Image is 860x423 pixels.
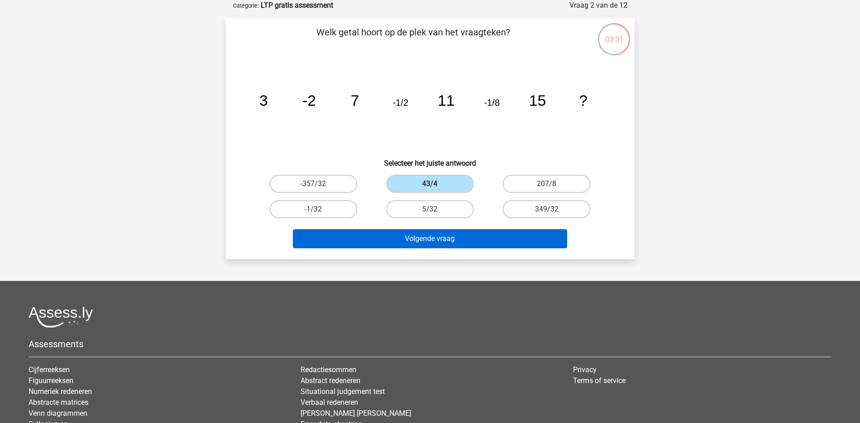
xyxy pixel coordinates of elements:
[29,409,87,418] a: Venn diagrammen
[29,365,70,374] a: Cijferreeksen
[597,22,631,45] div: 03:31
[350,92,359,109] tspan: 7
[261,1,333,10] strong: LTP gratis assessment
[29,387,92,396] a: Numeriek redeneren
[301,409,411,418] a: [PERSON_NAME] [PERSON_NAME]
[29,398,88,407] a: Abstracte matrices
[529,92,546,109] tspan: 15
[270,200,357,218] label: -1/32
[301,398,358,407] a: Verbaal redeneren
[573,365,597,374] a: Privacy
[301,376,360,385] a: Abstract redeneren
[484,98,500,108] tspan: -1/8
[503,175,590,193] label: 207/8
[240,152,620,167] h6: Selecteer het juiste antwoord
[233,2,259,9] small: Categorie:
[293,229,567,248] button: Volgende vraag
[437,92,454,109] tspan: 11
[259,92,267,109] tspan: 3
[386,200,474,218] label: 5/32
[579,92,588,109] tspan: ?
[29,376,73,385] a: Figuurreeksen
[301,387,385,396] a: Situational judgement test
[393,98,408,108] tspan: -1/2
[270,175,357,193] label: -357/32
[240,25,586,53] p: Welk getal hoort op de plek van het vraagteken?
[503,200,590,218] label: 349/32
[29,306,93,328] img: Assessly logo
[29,339,831,349] h5: Assessments
[302,92,316,109] tspan: -2
[386,175,474,193] label: 43/4
[301,365,356,374] a: Redactiesommen
[573,376,626,385] a: Terms of service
